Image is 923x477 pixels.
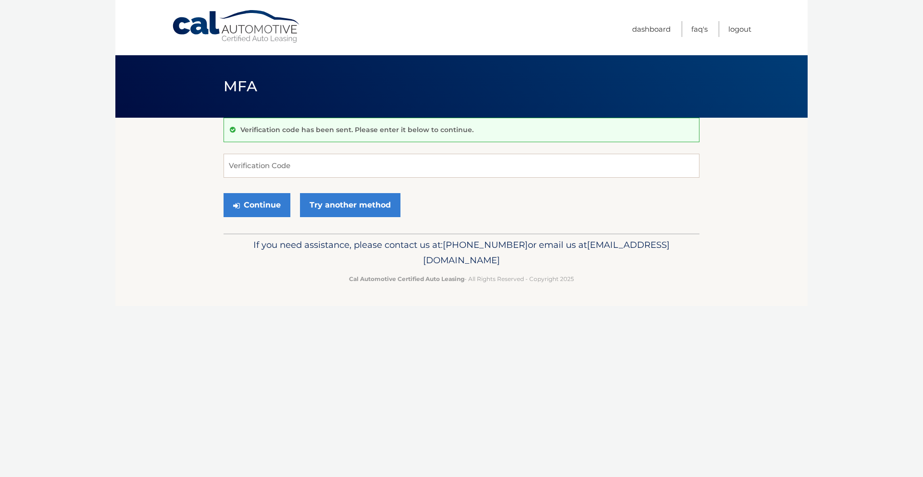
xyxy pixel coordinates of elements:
[423,239,670,266] span: [EMAIL_ADDRESS][DOMAIN_NAME]
[224,193,290,217] button: Continue
[172,10,301,44] a: Cal Automotive
[230,274,693,284] p: - All Rights Reserved - Copyright 2025
[230,237,693,268] p: If you need assistance, please contact us at: or email us at
[443,239,528,250] span: [PHONE_NUMBER]
[632,21,671,37] a: Dashboard
[728,21,751,37] a: Logout
[224,77,257,95] span: MFA
[224,154,699,178] input: Verification Code
[300,193,400,217] a: Try another method
[349,275,464,282] strong: Cal Automotive Certified Auto Leasing
[240,125,474,134] p: Verification code has been sent. Please enter it below to continue.
[691,21,708,37] a: FAQ's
